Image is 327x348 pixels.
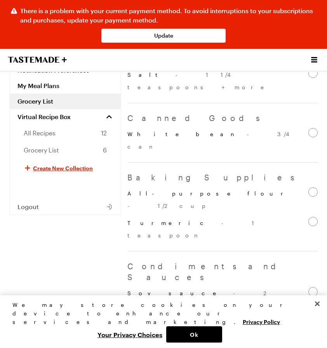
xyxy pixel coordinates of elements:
[103,145,107,155] span: 6
[24,128,56,138] span: All Recipes
[17,203,39,211] span: Logout
[127,113,318,123] p: Canned Goods
[12,301,308,343] div: Privacy
[94,326,166,343] button: Your Privacy Choices
[243,318,280,325] a: More information about your privacy, opens in a new tab
[127,217,308,242] p: Turmeric
[10,159,121,177] button: Create New Collection
[17,113,71,121] span: Virtual Recipe Box
[33,164,93,172] span: Create New Collection
[127,172,318,183] p: Baking Supplies
[10,125,121,142] a: All Recipes12
[309,55,319,65] button: Open menu
[24,145,59,155] span: Grocery List
[12,301,308,326] div: We may store cookies on your device to enhance our services and marketing.
[8,57,67,63] a: To Tastemade Home Page
[166,326,222,343] button: Ok
[308,287,318,296] input: Soy sauce - 2 tablespoons
[127,203,209,209] span: - 1/2 cup
[308,69,318,78] input: Salt - 1 1/4 teaspoons + more
[10,109,121,125] a: Virtual Recipe Box
[10,142,121,159] a: Grocery List6
[101,128,107,138] span: 12
[10,93,121,109] a: Grocery List
[308,217,318,226] input: Turmeric - 1 teaspoon
[127,128,308,153] p: White bean
[127,187,308,212] p: All-purpose flour
[308,187,318,197] input: All-purpose flour - 1/2 cup
[308,128,318,137] input: White bean - 3/4 can
[127,261,318,282] p: Condiments and Sauces
[127,287,308,312] p: Soy sauce
[127,69,308,93] p: Salt
[10,78,121,93] a: My Meal Plans
[10,199,121,215] button: Logout
[101,29,226,43] a: Update
[20,6,318,25] span: There is a problem with your current payment method. To avoid interruptions to your subscriptions...
[309,295,326,312] button: Close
